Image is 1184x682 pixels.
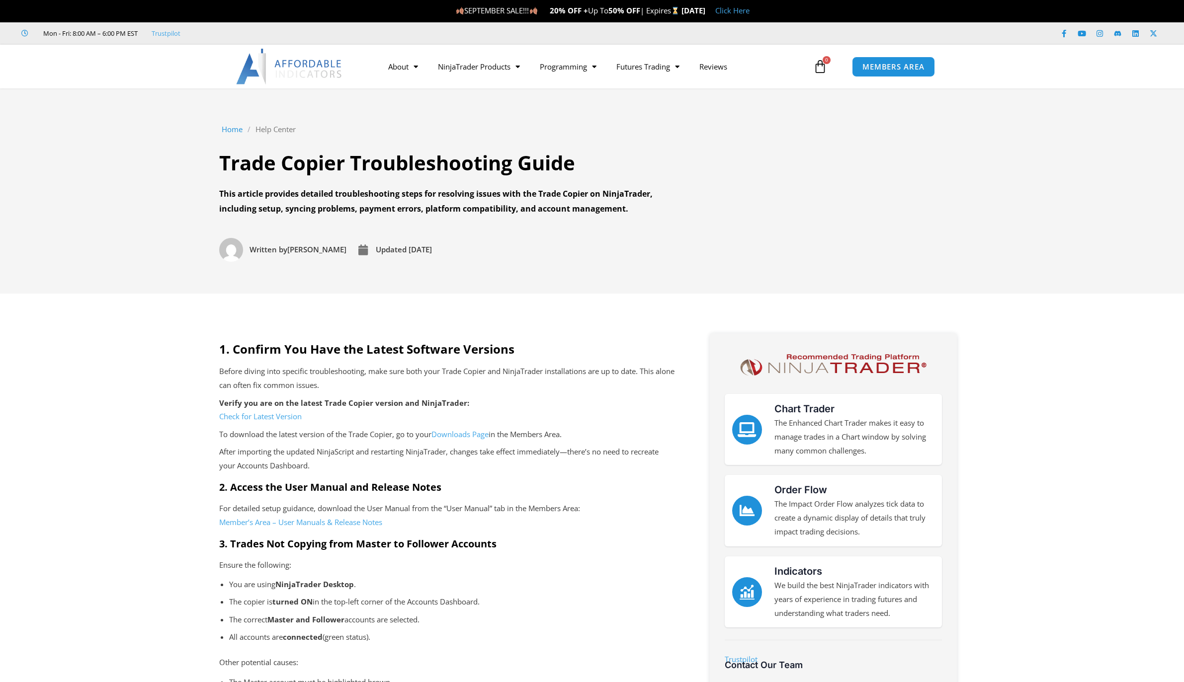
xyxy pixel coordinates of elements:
strong: Verify you are on the latest Trade Copier version and NinjaTrader: [219,398,469,408]
a: Home [222,123,243,137]
a: Order Flow [774,484,827,496]
strong: Master and Follower [267,614,344,624]
nav: Menu [378,55,811,78]
img: Picture of David Koehler [219,238,243,262]
span: [PERSON_NAME] [247,243,346,257]
a: Downloads Page [431,429,489,439]
strong: 3. Trades Not Copying from Master to Follower Accounts [219,537,497,550]
img: NinjaTrader Logo | Affordable Indicators – NinjaTrader [736,351,931,379]
a: About [378,55,428,78]
span: Mon - Fri: 8:00 AM – 6:00 PM EST [41,27,138,39]
a: Check for Latest Version [219,411,302,421]
p: The Enhanced Chart Trader makes it easy to manage trades in a Chart window by solving many common... [774,416,934,458]
a: Trustpilot [725,654,758,664]
span: Updated [376,244,407,254]
a: Click Here [715,5,750,15]
strong: 20% OFF + [550,5,588,15]
h1: Trade Copier Troubleshooting Guide [219,149,677,177]
a: Trustpilot [152,29,180,38]
p: To download the latest version of the Trade Copier, go to your in the Members Area. [219,428,675,442]
a: Member’s Area – User Manuals & Release Notes [219,517,382,527]
img: 🍂 [530,7,537,14]
p: Before diving into specific troubleshooting, make sure both your Trade Copier and NinjaTrader ins... [219,365,675,392]
div: This article provides detailed troubleshooting steps for resolving issues with the Trade Copier o... [219,187,677,216]
span: / [248,123,251,137]
span: MEMBERS AREA [862,63,925,71]
a: Help Center [255,123,296,137]
a: MEMBERS AREA [852,57,935,77]
strong: 50% OFF [608,5,640,15]
p: We build the best NinjaTrader indicators with years of experience in trading futures and understa... [774,579,934,620]
img: ⌛ [672,7,679,14]
a: Order Flow [732,496,762,526]
p: The copier is in the top-left corner of the Accounts Dashboard. [229,595,665,609]
a: 0 [798,52,842,81]
p: After importing the updated NinjaScript and restarting NinjaTrader, changes take effect immediate... [219,445,675,473]
a: Futures Trading [606,55,689,78]
p: Other potential causes: [219,656,675,670]
h3: Contact Our Team [725,659,942,671]
a: Indicators [732,577,762,607]
a: NinjaTrader Products [428,55,530,78]
strong: 1. Confirm You Have the Latest Software Versions [219,341,514,357]
p: All accounts are (green status). [229,630,665,644]
strong: NinjaTrader Desktop [275,579,354,589]
strong: 2. Access the User Manual and Release Notes [219,480,441,494]
p: The Impact Order Flow analyzes tick data to create a dynamic display of details that truly impact... [774,497,934,539]
span: SEPTEMBER SALE!!! Up To | Expires [456,5,681,15]
span: 0 [823,56,831,64]
p: For detailed setup guidance, download the User Manual from the “User Manual” tab in the Members A... [219,502,675,530]
img: LogoAI | Affordable Indicators – NinjaTrader [236,49,343,84]
span: Written by [250,244,287,254]
strong: connected [283,632,323,642]
a: Programming [530,55,606,78]
a: Chart Trader [732,415,762,445]
p: You are using . [229,578,665,592]
strong: turned ON [272,597,313,606]
a: Indicators [774,565,822,577]
a: Reviews [689,55,737,78]
strong: [DATE] [681,5,705,15]
img: 🍂 [456,7,464,14]
p: The correct accounts are selected. [229,613,665,627]
p: Ensure the following: [219,558,675,572]
time: [DATE] [409,244,432,254]
a: Chart Trader [774,403,835,415]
